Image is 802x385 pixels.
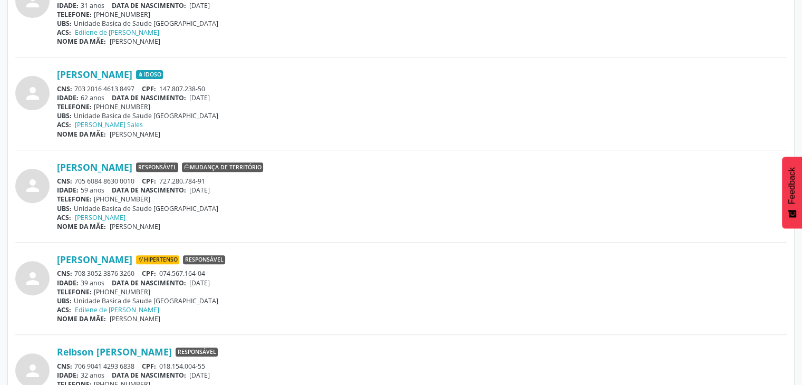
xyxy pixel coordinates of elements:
span: TELEFONE: [57,287,92,296]
span: 147.807.238-50 [159,84,205,93]
button: Feedback - Mostrar pesquisa [782,157,802,228]
span: UBS: [57,204,72,213]
div: 32 anos [57,371,787,380]
span: CNS: [57,84,72,93]
i: person [23,269,42,288]
span: TELEFONE: [57,195,92,204]
div: 62 anos [57,93,787,102]
span: IDADE: [57,186,79,195]
span: DATA DE NASCIMENTO: [112,371,186,380]
span: TELEFONE: [57,10,92,19]
div: 59 anos [57,186,787,195]
span: CPF: [142,84,156,93]
span: IDADE: [57,371,79,380]
span: ACS: [57,305,71,314]
a: Relbson [PERSON_NAME] [57,346,172,358]
span: UBS: [57,111,72,120]
span: Responsável [176,348,218,357]
span: 074.567.164-04 [159,269,205,278]
a: [PERSON_NAME] [57,69,132,80]
div: 703 2016 4613 8497 [57,84,787,93]
span: Mudança de território [182,162,263,172]
a: [PERSON_NAME] [57,161,132,173]
span: IDADE: [57,93,79,102]
span: ACS: [57,213,71,222]
span: DATA DE NASCIMENTO: [112,278,186,287]
span: NOME DA MÃE: [57,314,106,323]
div: 39 anos [57,278,787,287]
a: [PERSON_NAME] [57,254,132,265]
div: Unidade Basica de Saude [GEOGRAPHIC_DATA] [57,296,787,305]
span: Feedback [787,167,797,204]
span: Idoso [136,70,163,80]
span: [PERSON_NAME] [110,314,160,323]
span: [DATE] [189,278,210,287]
span: DATA DE NASCIMENTO: [112,1,186,10]
div: 706 9041 4293 6838 [57,362,787,371]
span: TELEFONE: [57,102,92,111]
span: CNS: [57,177,72,186]
span: 727.280.784-91 [159,177,205,186]
span: [DATE] [189,93,210,102]
span: CNS: [57,362,72,371]
span: [DATE] [189,371,210,380]
span: DATA DE NASCIMENTO: [112,186,186,195]
span: UBS: [57,19,72,28]
span: CPF: [142,362,156,371]
span: [DATE] [189,1,210,10]
div: 31 anos [57,1,787,10]
span: Responsável [183,255,225,265]
div: [PHONE_NUMBER] [57,102,787,111]
span: Hipertenso [136,255,179,265]
span: DATA DE NASCIMENTO: [112,93,186,102]
span: IDADE: [57,278,79,287]
span: NOME DA MÃE: [57,37,106,46]
span: [PERSON_NAME] [110,222,160,231]
span: Responsável [136,162,178,172]
div: [PHONE_NUMBER] [57,195,787,204]
div: [PHONE_NUMBER] [57,10,787,19]
i: person [23,361,42,380]
div: [PHONE_NUMBER] [57,287,787,296]
span: NOME DA MÃE: [57,222,106,231]
div: Unidade Basica de Saude [GEOGRAPHIC_DATA] [57,204,787,213]
span: IDADE: [57,1,79,10]
a: [PERSON_NAME] Sales [75,120,143,129]
a: [PERSON_NAME] [75,213,125,222]
div: 705 6084 8630 0010 [57,177,787,186]
div: Unidade Basica de Saude [GEOGRAPHIC_DATA] [57,111,787,120]
span: CPF: [142,177,156,186]
span: [PERSON_NAME] [110,37,160,46]
span: [DATE] [189,186,210,195]
i: person [23,84,42,103]
span: [PERSON_NAME] [110,130,160,139]
span: CNS: [57,269,72,278]
span: ACS: [57,120,71,129]
a: Edilene de [PERSON_NAME] [75,28,159,37]
span: NOME DA MÃE: [57,130,106,139]
span: UBS: [57,296,72,305]
span: CPF: [142,269,156,278]
span: 018.154.004-55 [159,362,205,371]
div: Unidade Basica de Saude [GEOGRAPHIC_DATA] [57,19,787,28]
a: Edilene de [PERSON_NAME] [75,305,159,314]
span: ACS: [57,28,71,37]
div: 708 3052 3876 3260 [57,269,787,278]
i: person [23,176,42,195]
